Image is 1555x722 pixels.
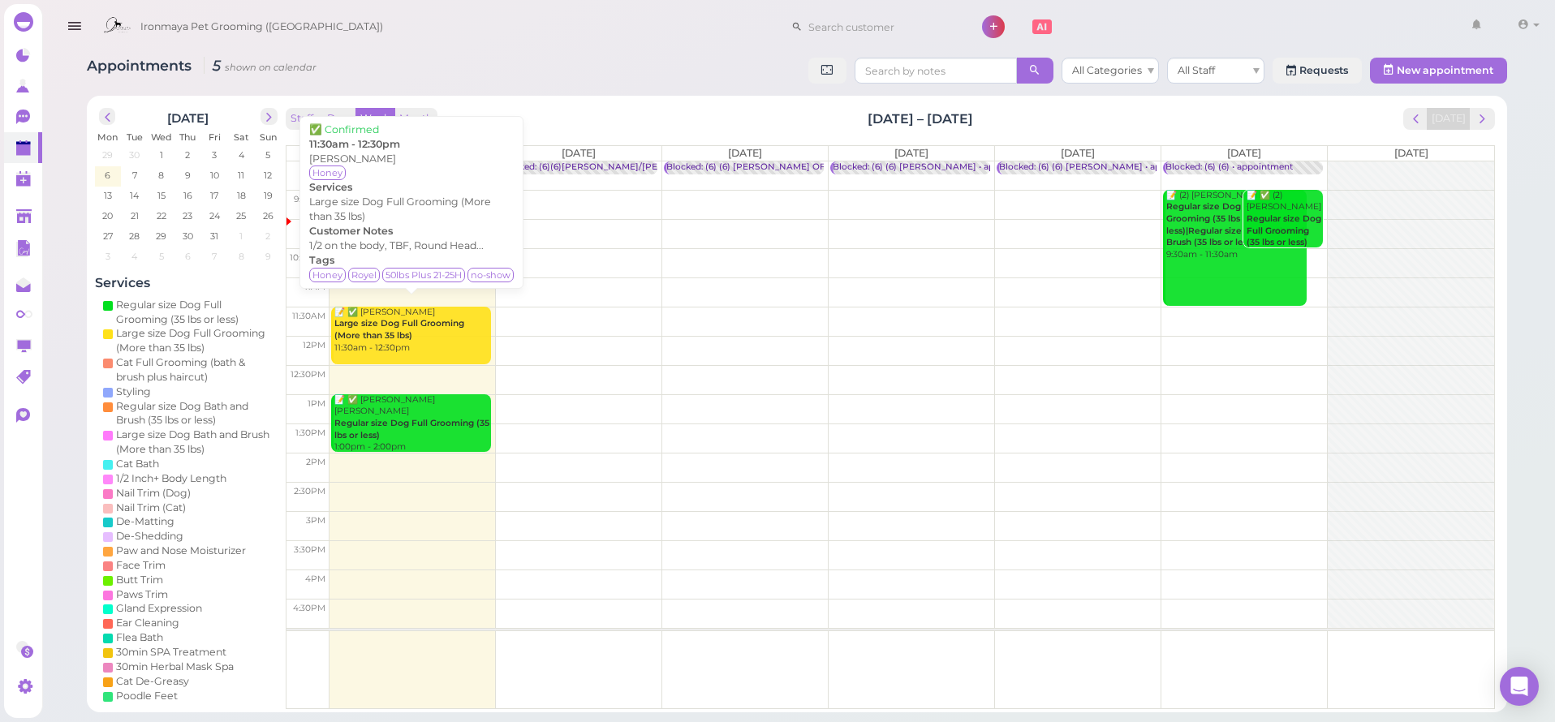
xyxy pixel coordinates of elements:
[999,161,1206,174] div: Blocked: (6) (6) [PERSON_NAME] • appointment
[1403,108,1428,130] button: prev
[294,544,325,555] span: 3:30pm
[116,616,179,630] div: Ear Cleaning
[291,369,325,380] span: 12:30pm
[666,161,894,174] div: Blocked: (6) (6) [PERSON_NAME] OFF • appointment
[235,188,248,203] span: 18
[290,252,325,263] span: 10:30am
[728,147,762,159] span: [DATE]
[182,188,194,203] span: 16
[235,208,248,223] span: 25
[294,194,325,204] span: 9:30am
[116,689,178,703] div: Poodle Feet
[116,645,226,660] div: 30min SPA Treatment
[309,268,346,282] span: Honey
[309,138,400,150] b: 11:30am - 12:30pm
[157,249,166,264] span: 5
[309,225,393,237] b: Customer Notes
[317,108,356,130] button: Day
[156,188,167,203] span: 15
[116,385,151,399] div: Styling
[1061,147,1095,159] span: [DATE]
[306,515,325,526] span: 3pm
[286,108,318,130] button: Staff
[116,630,163,645] div: Flea Bath
[1227,147,1261,159] span: [DATE]
[237,249,246,264] span: 8
[151,131,172,143] span: Wed
[260,131,277,143] span: Sun
[304,281,325,292] span: 11am
[237,148,246,162] span: 4
[116,471,226,486] div: 1/2 Inch+ Body Length
[129,188,141,203] span: 14
[184,148,192,162] span: 2
[155,229,169,243] span: 29
[116,573,163,587] div: Butt Trim
[131,168,139,183] span: 7
[211,249,219,264] span: 7
[239,229,245,243] span: 1
[261,208,275,223] span: 26
[309,165,346,180] span: Honey
[183,249,192,264] span: 6
[116,501,186,515] div: Nail Trim (Cat)
[1397,64,1493,76] span: New appointment
[116,298,274,327] div: Regular size Dog Full Grooming (35 lbs or less)
[180,131,196,143] span: Thu
[209,188,221,203] span: 17
[803,14,960,40] input: Search customer
[264,249,273,264] span: 9
[116,486,191,501] div: Nail Trim (Dog)
[208,208,222,223] span: 24
[168,108,209,126] h2: [DATE]
[129,208,140,223] span: 21
[116,399,274,428] div: Regular size Dog Bath and Brush (35 lbs or less)
[116,558,166,573] div: Face Trim
[101,229,114,243] span: 27
[348,268,380,282] span: Royel
[265,148,273,162] span: 5
[1178,64,1215,76] span: All Staff
[101,208,115,223] span: 20
[309,239,514,253] div: 1/2 on the body, TBF, Round Head...
[1500,667,1539,706] div: Open Intercom Messenger
[87,57,196,74] span: Appointments
[263,168,274,183] span: 12
[309,254,334,266] b: Tags
[394,108,437,130] button: Month
[102,188,114,203] span: 13
[116,674,189,689] div: Cat De-Greasy
[104,249,112,264] span: 3
[116,355,274,385] div: Cat Full Grooming (bath & brush plus haircut)
[104,168,113,183] span: 6
[309,181,352,193] b: Services
[211,148,219,162] span: 3
[116,660,234,674] div: 30min Herbal Mask Spa
[128,229,142,243] span: 28
[295,428,325,438] span: 1:30pm
[306,457,325,467] span: 2pm
[209,168,221,183] span: 10
[262,188,274,203] span: 19
[894,147,928,159] span: [DATE]
[1273,58,1362,84] a: Requests
[98,131,118,143] span: Mon
[95,275,282,290] h4: Services
[1166,201,1304,247] b: Regular size Dog Full Grooming (35 lbs or less)|Regular size Dog Bath and Brush (35 lbs or less)
[127,131,143,143] span: Tue
[303,340,325,350] span: 12pm
[334,394,491,453] div: 📝 ✅ [PERSON_NAME] [PERSON_NAME] 1:00pm - 2:00pm
[467,268,514,282] span: no-show
[355,108,395,130] button: Week
[293,603,325,613] span: 4:30pm
[116,601,202,616] div: Gland Expression
[868,110,973,128] h2: [DATE] – [DATE]
[209,131,221,143] span: Fri
[305,574,325,584] span: 4pm
[158,148,165,162] span: 1
[140,4,383,49] span: Ironmaya Pet Grooming ([GEOGRAPHIC_DATA])
[182,208,195,223] span: 23
[181,229,195,243] span: 30
[292,311,325,321] span: 11:30am
[1165,161,1293,174] div: Blocked: (6) (6) • appointment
